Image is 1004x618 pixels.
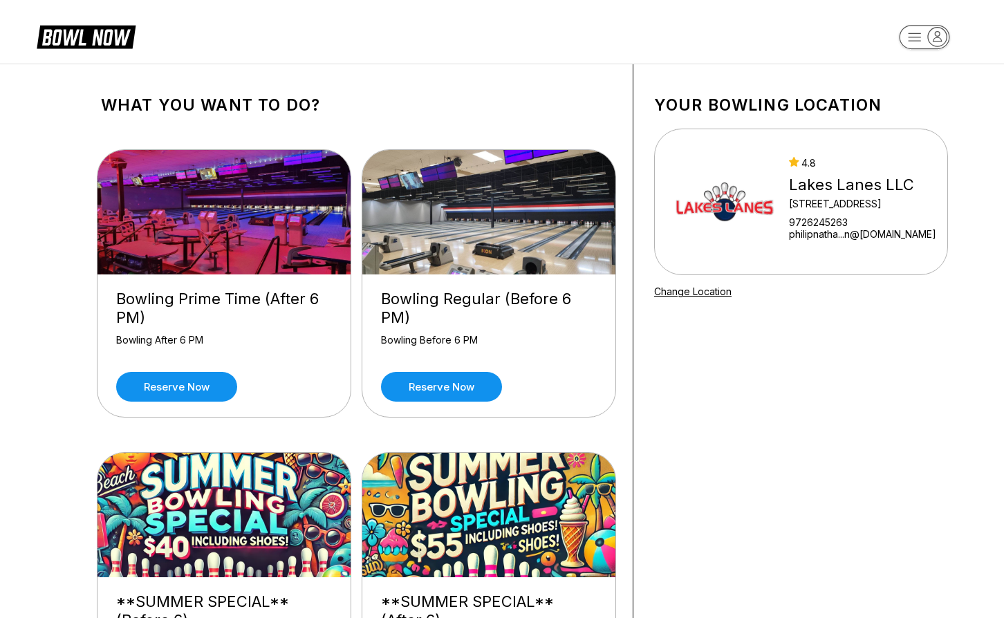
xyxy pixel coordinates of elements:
div: Bowling Before 6 PM [381,334,597,358]
div: 9726245263 [789,216,936,228]
img: Bowling Prime Time (After 6 PM) [97,150,352,274]
div: Bowling Prime Time (After 6 PM) [116,290,332,327]
div: Bowling Regular (Before 6 PM) [381,290,597,327]
a: philipnatha...n@[DOMAIN_NAME] [789,228,936,240]
img: Lakes Lanes LLC [673,150,777,254]
img: **SUMMER SPECIAL** (After 6) [362,453,617,577]
img: Bowling Regular (Before 6 PM) [362,150,617,274]
div: Bowling After 6 PM [116,334,332,358]
h1: What you want to do? [101,95,612,115]
div: 4.8 [789,157,936,169]
h1: Your bowling location [654,95,948,115]
a: Reserve now [381,372,502,402]
div: [STREET_ADDRESS] [789,198,936,209]
div: Lakes Lanes LLC [789,176,936,194]
a: Change Location [654,285,732,297]
a: Reserve now [116,372,237,402]
img: **SUMMER SPECIAL** (Before 6) [97,453,352,577]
